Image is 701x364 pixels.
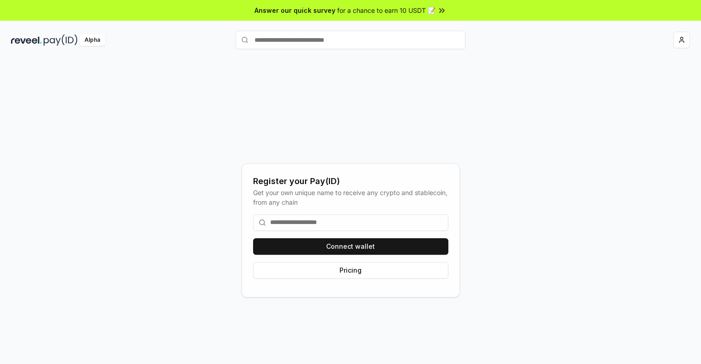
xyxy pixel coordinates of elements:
div: Get your own unique name to receive any crypto and stablecoin, from any chain [253,188,448,207]
img: reveel_dark [11,34,42,46]
div: Alpha [79,34,105,46]
button: Pricing [253,262,448,279]
div: Register your Pay(ID) [253,175,448,188]
img: pay_id [44,34,78,46]
span: for a chance to earn 10 USDT 📝 [337,6,435,15]
button: Connect wallet [253,238,448,255]
span: Answer our quick survey [254,6,335,15]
